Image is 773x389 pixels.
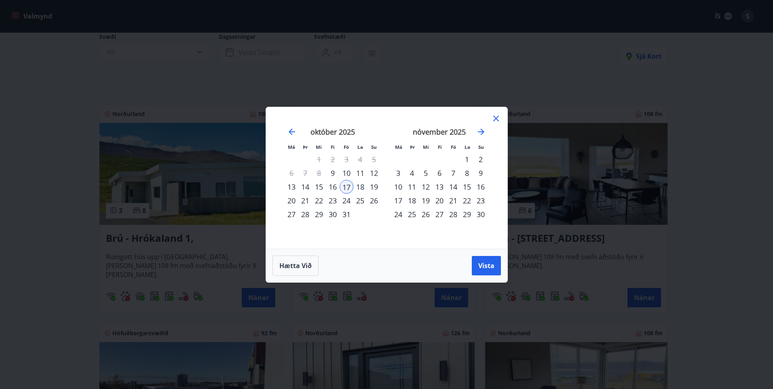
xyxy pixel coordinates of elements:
small: Má [288,144,295,150]
div: 23 [474,194,488,207]
div: 8 [460,166,474,180]
strong: október 2025 [310,127,355,137]
td: Not available. mánudagur, 6. október 2025 [285,166,298,180]
span: Hætta við [279,261,312,270]
td: Choose föstudagur, 24. október 2025 as your check-out date. It’s available. [340,194,353,207]
div: 22 [460,194,474,207]
small: Fi [438,144,442,150]
div: 27 [433,207,446,221]
div: 13 [285,180,298,194]
div: 21 [298,194,312,207]
div: 3 [391,166,405,180]
td: Choose föstudagur, 10. október 2025 as your check-out date. It’s available. [340,166,353,180]
div: 14 [446,180,460,194]
div: 6 [433,166,446,180]
td: Choose fimmtudagur, 20. nóvember 2025 as your check-out date. It’s available. [433,194,446,207]
div: 16 [474,180,488,194]
td: Choose miðvikudagur, 5. nóvember 2025 as your check-out date. It’s available. [419,166,433,180]
td: Choose sunnudagur, 9. nóvember 2025 as your check-out date. It’s available. [474,166,488,180]
div: 12 [419,180,433,194]
td: Not available. miðvikudagur, 1. október 2025 [312,152,326,166]
td: Choose fimmtudagur, 9. október 2025 as your check-out date. It’s available. [326,166,340,180]
td: Choose þriðjudagur, 14. október 2025 as your check-out date. It’s available. [298,180,312,194]
td: Choose föstudagur, 14. nóvember 2025 as your check-out date. It’s available. [446,180,460,194]
div: 17 [391,194,405,207]
div: 19 [367,180,381,194]
div: 29 [460,207,474,221]
td: Choose fimmtudagur, 27. nóvember 2025 as your check-out date. It’s available. [433,207,446,221]
div: Calendar [276,117,498,239]
div: 25 [405,207,419,221]
div: 16 [326,180,340,194]
div: 19 [419,194,433,207]
div: 1 [460,152,474,166]
div: 2 [474,152,488,166]
td: Choose föstudagur, 31. október 2025 as your check-out date. It’s available. [340,207,353,221]
td: Choose þriðjudagur, 28. október 2025 as your check-out date. It’s available. [298,207,312,221]
small: Fi [331,144,335,150]
td: Choose laugardagur, 18. október 2025 as your check-out date. It’s available. [353,180,367,194]
td: Choose laugardagur, 8. nóvember 2025 as your check-out date. It’s available. [460,166,474,180]
td: Choose mánudagur, 24. nóvember 2025 as your check-out date. It’s available. [391,207,405,221]
td: Choose föstudagur, 21. nóvember 2025 as your check-out date. It’s available. [446,194,460,207]
td: Choose miðvikudagur, 29. október 2025 as your check-out date. It’s available. [312,207,326,221]
td: Choose föstudagur, 28. nóvember 2025 as your check-out date. It’s available. [446,207,460,221]
small: Su [371,144,377,150]
td: Choose föstudagur, 7. nóvember 2025 as your check-out date. It’s available. [446,166,460,180]
td: Not available. sunnudagur, 5. október 2025 [367,152,381,166]
span: Vista [478,261,494,270]
div: 10 [391,180,405,194]
td: Not available. föstudagur, 3. október 2025 [340,152,353,166]
td: Choose þriðjudagur, 25. nóvember 2025 as your check-out date. It’s available. [405,207,419,221]
small: Mi [423,144,429,150]
td: Choose laugardagur, 1. nóvember 2025 as your check-out date. It’s available. [460,152,474,166]
td: Choose laugardagur, 15. nóvember 2025 as your check-out date. It’s available. [460,180,474,194]
td: Choose miðvikudagur, 26. nóvember 2025 as your check-out date. It’s available. [419,207,433,221]
td: Not available. þriðjudagur, 7. október 2025 [298,166,312,180]
td: Choose fimmtudagur, 30. október 2025 as your check-out date. It’s available. [326,207,340,221]
td: Choose mánudagur, 20. október 2025 as your check-out date. It’s available. [285,194,298,207]
div: 20 [433,194,446,207]
small: Mi [316,144,322,150]
div: 11 [405,180,419,194]
td: Choose miðvikudagur, 15. október 2025 as your check-out date. It’s available. [312,180,326,194]
td: Choose miðvikudagur, 22. október 2025 as your check-out date. It’s available. [312,194,326,207]
small: Fö [451,144,456,150]
div: 18 [405,194,419,207]
td: Choose fimmtudagur, 13. nóvember 2025 as your check-out date. It’s available. [433,180,446,194]
td: Choose þriðjudagur, 11. nóvember 2025 as your check-out date. It’s available. [405,180,419,194]
strong: nóvember 2025 [413,127,466,137]
div: 23 [326,194,340,207]
td: Not available. miðvikudagur, 8. október 2025 [312,166,326,180]
td: Choose laugardagur, 22. nóvember 2025 as your check-out date. It’s available. [460,194,474,207]
button: Hætta við [272,256,319,276]
td: Not available. fimmtudagur, 2. október 2025 [326,152,340,166]
div: 12 [367,166,381,180]
div: 26 [419,207,433,221]
div: 18 [353,180,367,194]
td: Choose fimmtudagur, 16. október 2025 as your check-out date. It’s available. [326,180,340,194]
td: Choose sunnudagur, 2. nóvember 2025 as your check-out date. It’s available. [474,152,488,166]
td: Choose sunnudagur, 30. nóvember 2025 as your check-out date. It’s available. [474,207,488,221]
td: Choose þriðjudagur, 18. nóvember 2025 as your check-out date. It’s available. [405,194,419,207]
div: 29 [312,207,326,221]
div: 9 [326,166,340,180]
div: 28 [446,207,460,221]
div: 17 [340,180,353,194]
div: 9 [474,166,488,180]
td: Choose mánudagur, 27. október 2025 as your check-out date. It’s available. [285,207,298,221]
div: Move forward to switch to the next month. [476,127,486,137]
small: Fö [344,144,349,150]
td: Choose miðvikudagur, 12. nóvember 2025 as your check-out date. It’s available. [419,180,433,194]
small: La [357,144,363,150]
td: Choose laugardagur, 25. október 2025 as your check-out date. It’s available. [353,194,367,207]
div: 10 [340,166,353,180]
td: Choose fimmtudagur, 23. október 2025 as your check-out date. It’s available. [326,194,340,207]
td: Choose þriðjudagur, 4. nóvember 2025 as your check-out date. It’s available. [405,166,419,180]
div: 27 [285,207,298,221]
div: 31 [340,207,353,221]
div: 21 [446,194,460,207]
td: Choose mánudagur, 3. nóvember 2025 as your check-out date. It’s available. [391,166,405,180]
div: 15 [460,180,474,194]
div: 7 [446,166,460,180]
